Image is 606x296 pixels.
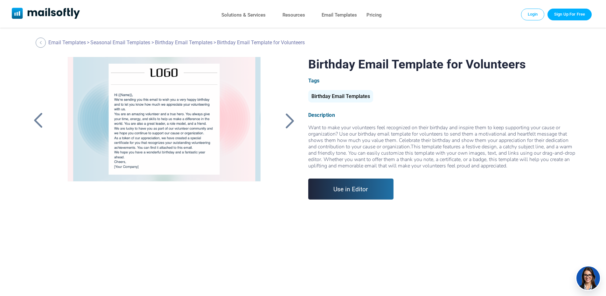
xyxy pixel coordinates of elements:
[36,38,47,48] a: Back
[308,124,576,169] div: Want to make your volunteers feel recognized on their birthday and inspire them to keep supportin...
[322,11,357,20] a: Email Templates
[521,9,545,20] a: Login
[282,112,298,129] a: Back
[308,90,373,102] div: Birthday Email Templates
[221,11,266,20] a: Solutions & Services
[308,78,576,84] div: Tags
[90,39,150,46] a: Seasonal Email Templates
[57,57,271,216] a: Birthday Email Template for Volunteers
[366,11,382,20] a: Pricing
[308,96,373,99] a: Birthday Email Templates
[547,9,592,20] a: Trial
[308,112,576,118] div: Description
[30,112,46,129] a: Back
[308,57,576,71] h1: Birthday Email Template for Volunteers
[308,179,394,200] a: Use in Editor
[12,8,80,20] a: Mailsoftly
[282,11,305,20] a: Resources
[155,39,212,46] a: Birthday Email Templates
[48,39,86,46] a: Email Templates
